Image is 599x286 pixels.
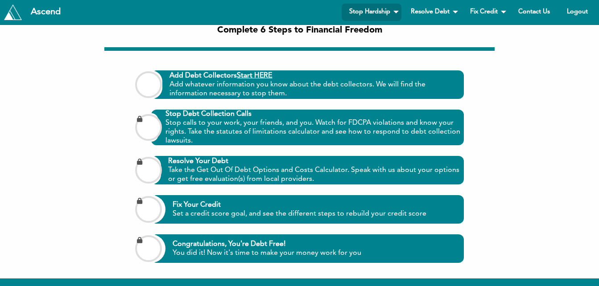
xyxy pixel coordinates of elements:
[160,24,440,37] h2: Complete 6 Steps to Financial Freedom
[168,166,464,184] span: Take the Get Out Of Debt Options and Costs Calculator. Speak with us about your options or get fr...
[135,196,162,223] input: Fix Your Credit Set a credit score goal, and see the different steps to rebuild your credit score
[173,201,221,208] b: Fix Your Credit
[4,4,22,20] img: Tryascend.com
[135,157,162,184] input: Resolve Your Debt Take the Get Out Of Debt Options and Costs Calculator. Speak with us about your...
[165,110,252,118] b: Stop Debt Collection Calls
[169,80,463,98] span: Add whatever information you know about the debt collectors. We will find the information necessa...
[511,4,558,21] a: Contact Us
[173,209,426,218] span: Set a credit score goal, and see the different steps to rebuild your credit score
[173,241,285,248] b: Congratulations, You're Debt Free!
[463,4,509,21] a: Fix Credit
[2,2,70,22] a: Tryascend.com Ascend
[165,118,464,145] span: Stop calls to your work, your friends, and you. Watch for FDCPA violations and know your rights. ...
[135,235,162,262] input: Congratulations, You're Debt Free! You did it! Now it's time to make your money work for you
[173,249,361,257] span: You did it! Now it's time to make your money work for you
[237,72,272,79] a: Start HERE
[24,8,68,16] div: Ascend
[168,158,228,165] b: Resolve Your Debt
[559,4,595,21] a: Logout
[403,4,461,21] a: Resolve Debt
[169,72,272,79] b: Add Debt Collectors
[135,114,162,141] input: Stop Debt Collection Calls Stop calls to your work, your friends, and you. Watch for FDCPA violat...
[135,71,162,98] input: Add Debt CollectorsStart HERE Add whatever information you know about the debt collectors. We wil...
[342,4,401,21] a: Stop Hardship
